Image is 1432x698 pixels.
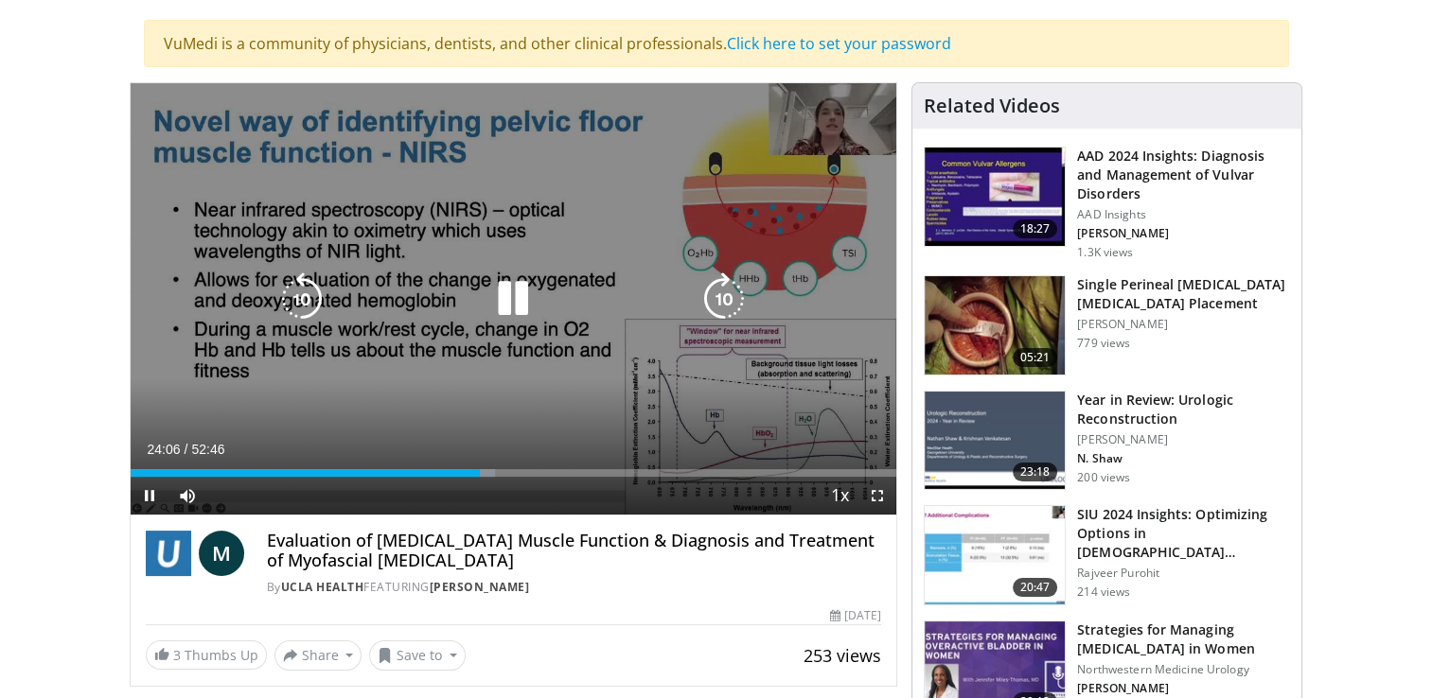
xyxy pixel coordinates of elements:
p: Rajveer Purohit [1077,566,1290,581]
button: Playback Rate [821,477,858,515]
span: 24:06 [148,442,181,457]
p: Northwestern Medicine Urology [1077,662,1290,677]
p: 214 views [1077,585,1130,600]
div: Progress Bar [131,469,897,477]
button: Save to [369,640,466,671]
a: M [199,531,244,576]
a: 18:27 AAD 2024 Insights: Diagnosis and Management of Vulvar Disorders AAD Insights [PERSON_NAME] ... [924,147,1290,260]
img: 735fcd68-c9dc-4d64-bd7c-3ac0607bf3e9.150x105_q85_crop-smart_upscale.jpg [925,276,1065,375]
h3: Strategies for Managing [MEDICAL_DATA] in Women [1077,620,1290,658]
p: [PERSON_NAME] [1077,226,1290,241]
a: UCLA Health [281,579,364,595]
h4: Evaluation of [MEDICAL_DATA] Muscle Function & Diagnosis and Treatment of Myofascial [MEDICAL_DATA] [267,531,882,571]
a: 20:47 SIU 2024 Insights: Optimizing Options in [DEMOGRAPHIC_DATA] [MEDICAL_DATA] Rajveer Purohit ... [924,505,1290,605]
button: Mute [168,477,206,515]
a: 3 Thumbs Up [146,640,267,670]
video-js: Video Player [131,83,897,515]
p: [PERSON_NAME] [1077,317,1290,332]
p: AAD Insights [1077,207,1290,222]
span: 3 [173,646,181,664]
span: / [185,442,188,457]
button: Pause [131,477,168,515]
div: VuMedi is a community of physicians, dentists, and other clinical professionals. [144,20,1289,67]
p: N. Shaw [1077,451,1290,466]
button: Fullscreen [858,477,896,515]
span: 18:27 [1013,219,1058,238]
span: 05:21 [1013,348,1058,367]
h3: Single Perineal [MEDICAL_DATA] [MEDICAL_DATA] Placement [1077,275,1290,313]
span: 253 views [804,644,881,667]
a: 23:18 Year in Review: Urologic Reconstruction [PERSON_NAME] N. Shaw 200 views [924,391,1290,491]
a: 05:21 Single Perineal [MEDICAL_DATA] [MEDICAL_DATA] Placement [PERSON_NAME] 779 views [924,275,1290,375]
span: 52:46 [191,442,224,457]
a: Click here to set your password [727,33,951,54]
h3: AAD 2024 Insights: Diagnosis and Management of Vulvar Disorders [1077,147,1290,203]
a: [PERSON_NAME] [430,579,530,595]
p: [PERSON_NAME] [1077,432,1290,447]
span: 20:47 [1013,578,1058,597]
button: Share [274,640,362,671]
p: 1.3K views [1077,245,1133,260]
p: 779 views [1077,336,1130,351]
img: 7d2a5eae-1b38-4df6-9a7f-463b8470133b.150x105_q85_crop-smart_upscale.jpg [925,506,1065,604]
h4: Related Videos [924,95,1060,117]
img: a4763f22-b98d-4ca7-a7b0-76e2b474f451.png.150x105_q85_crop-smart_upscale.png [925,392,1065,490]
div: By FEATURING [267,579,882,596]
h3: SIU 2024 Insights: Optimizing Options in [DEMOGRAPHIC_DATA] [MEDICAL_DATA] [1077,505,1290,562]
p: 200 views [1077,470,1130,485]
p: [PERSON_NAME] [1077,681,1290,696]
div: [DATE] [830,607,881,624]
img: 391116fa-c4eb-4293-bed8-ba80efc87e4b.150x105_q85_crop-smart_upscale.jpg [925,148,1065,246]
h3: Year in Review: Urologic Reconstruction [1077,391,1290,428]
span: 23:18 [1013,462,1058,481]
img: UCLA Health [146,531,191,576]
